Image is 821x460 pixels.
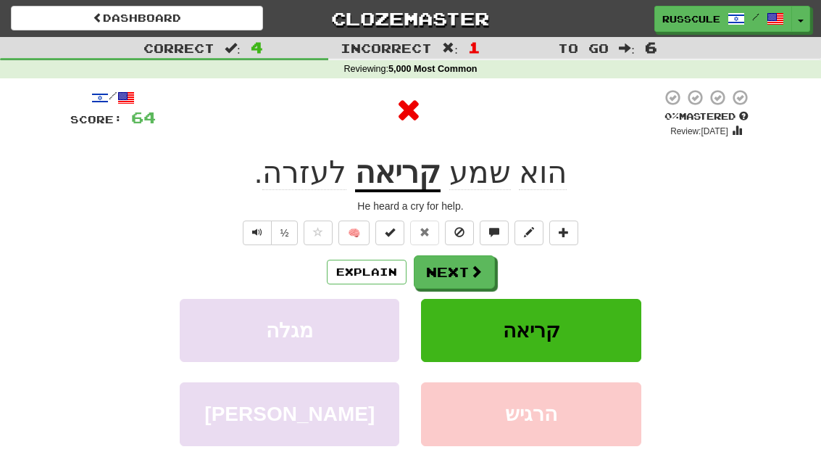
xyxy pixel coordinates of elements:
[254,155,355,190] span: .
[505,403,557,425] span: הרגיש
[645,38,657,56] span: 6
[262,155,346,190] span: לעזרה
[11,6,263,30] a: Dashboard
[180,382,399,445] button: [PERSON_NAME]
[285,6,537,31] a: Clozemaster
[664,110,679,122] span: 0 %
[355,155,441,192] u: קריאה
[549,221,578,245] button: Add to collection (alt+a)
[514,221,543,245] button: Edit sentence (alt+d)
[304,221,333,245] button: Favorite sentence (alt+f)
[70,113,122,126] span: Score:
[654,6,792,32] a: russcule /
[143,41,214,55] span: Correct
[204,403,375,425] span: [PERSON_NAME]
[131,108,156,126] span: 64
[445,221,474,245] button: Ignore sentence (alt+i)
[388,64,477,74] strong: 5,000 Most Common
[421,299,641,362] button: קריאה
[421,382,641,445] button: הרגיש
[410,221,439,245] button: Reset to 0% Mastered (alt+r)
[251,38,263,56] span: 4
[341,41,432,55] span: Incorrect
[414,255,495,289] button: Next
[558,41,609,55] span: To go
[503,319,560,342] span: קריאה
[243,221,272,245] button: Play sentence audio (ctl+space)
[266,319,313,342] span: מגלה
[180,299,399,362] button: מגלה
[240,221,299,245] div: Text-to-speech controls
[662,110,751,123] div: Mastered
[442,42,458,54] span: :
[670,126,728,136] small: Review: [DATE]
[619,42,635,54] span: :
[375,221,404,245] button: Set this sentence to 100% Mastered (alt+m)
[327,260,407,284] button: Explain
[662,12,720,25] span: russcule
[519,155,567,190] span: הוא
[225,42,241,54] span: :
[468,38,480,56] span: 1
[449,155,511,190] span: שמע
[752,12,759,22] span: /
[338,221,370,245] button: 🧠
[480,221,509,245] button: Discuss sentence (alt+u)
[70,199,751,213] div: He heard a cry for help.
[271,221,299,245] button: ½
[70,89,156,107] div: /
